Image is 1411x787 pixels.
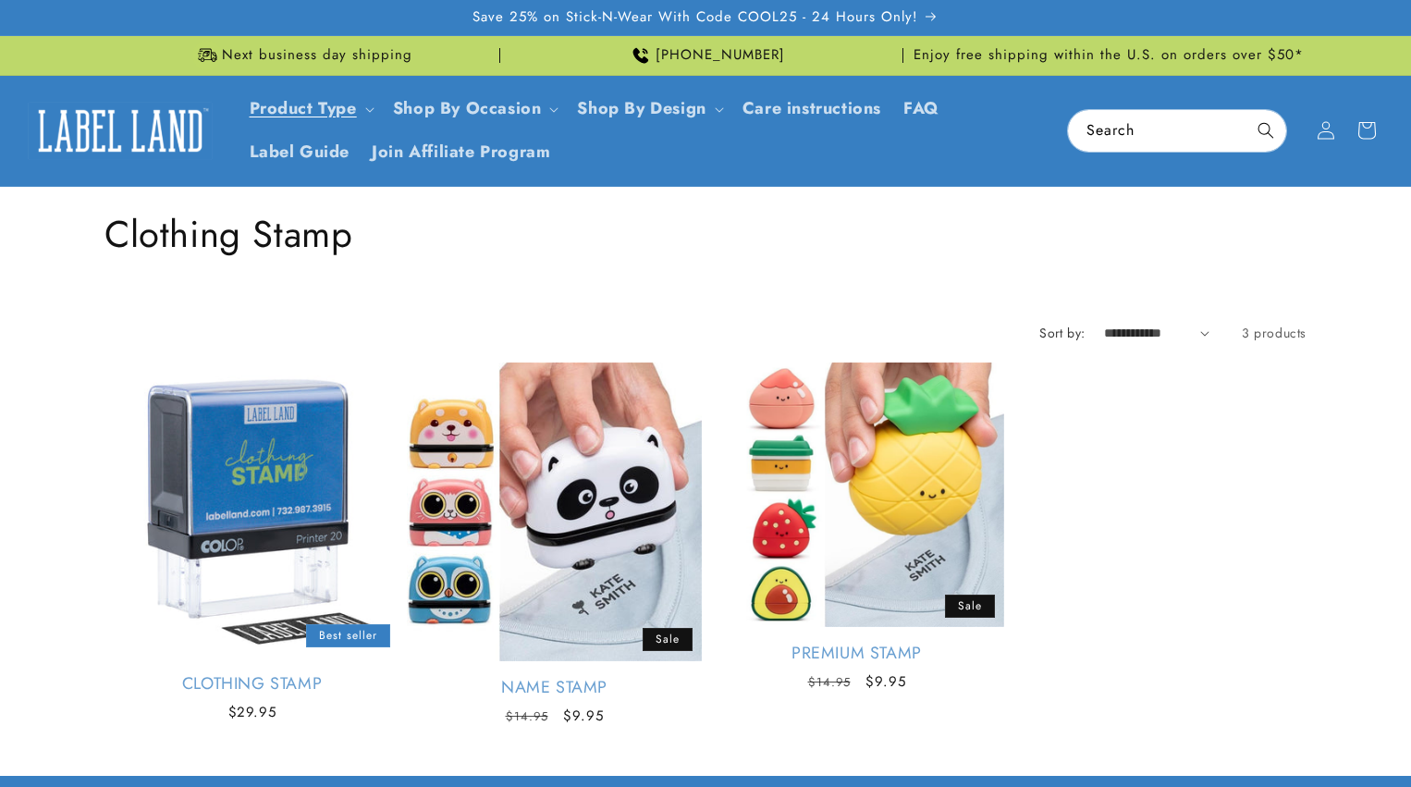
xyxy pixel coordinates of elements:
span: Next business day shipping [222,46,412,65]
summary: Product Type [239,87,382,130]
a: Clothing Stamp [104,673,399,695]
div: Announcement [508,36,903,75]
summary: Shop By Occasion [382,87,567,130]
span: [PHONE_NUMBER] [656,46,785,65]
summary: Shop By Design [566,87,730,130]
img: Label Land [28,102,213,159]
span: Shop By Occasion [393,98,542,119]
span: FAQ [903,98,939,119]
span: Enjoy free shipping within the U.S. on orders over $50* [914,46,1304,65]
button: Search [1245,110,1286,151]
a: Premium Stamp [709,643,1004,664]
a: Join Affiliate Program [361,130,561,174]
a: Care instructions [731,87,892,130]
a: Product Type [250,96,357,120]
span: Care instructions [742,98,881,119]
a: Label Land [21,95,220,166]
span: Save 25% on Stick-N-Wear With Code COOL25 - 24 Hours Only! [472,8,918,27]
a: Name Stamp [407,677,702,698]
span: 3 products [1242,324,1307,342]
h1: Clothing Stamp [104,210,1307,258]
a: FAQ [892,87,951,130]
div: Announcement [104,36,500,75]
span: Join Affiliate Program [372,141,550,163]
div: Announcement [911,36,1307,75]
a: Shop By Design [577,96,705,120]
a: Label Guide [239,130,362,174]
label: Sort by: [1039,324,1085,342]
span: Label Guide [250,141,350,163]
